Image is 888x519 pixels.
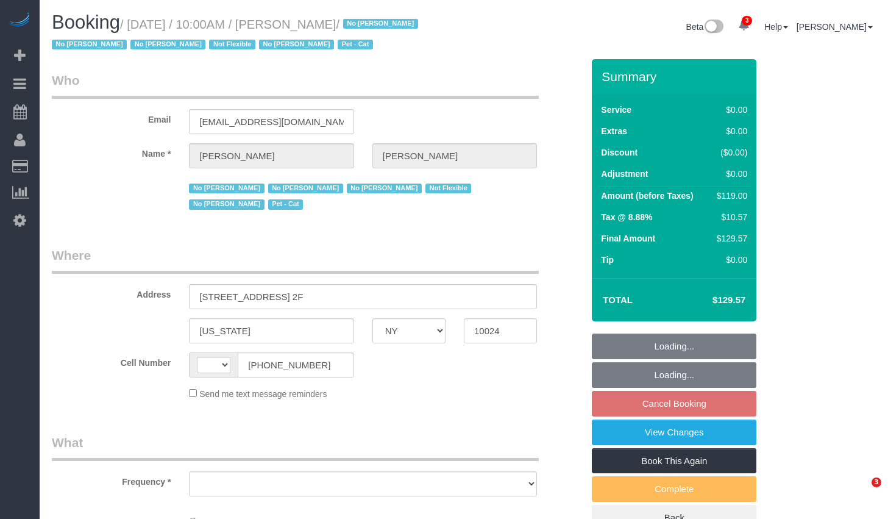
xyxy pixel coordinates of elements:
span: Booking [52,12,120,33]
div: $0.00 [712,104,747,116]
span: 3 [742,16,752,26]
div: $129.57 [712,232,747,245]
label: Discount [601,146,638,159]
img: New interface [703,20,723,35]
small: / [DATE] / 10:00AM / [PERSON_NAME] [52,18,422,52]
legend: Who [52,71,539,99]
div: ($0.00) [712,146,747,159]
span: Send me text message reminders [199,389,327,399]
iframe: Intercom live chat [847,478,876,507]
input: First Name [189,143,353,168]
label: Final Amount [601,232,655,245]
a: [PERSON_NAME] [797,22,873,32]
label: Email [43,109,180,126]
h3: Summary [602,70,750,84]
img: Automaid Logo [7,12,32,29]
a: Book This Again [592,448,756,474]
label: Adjustment [601,168,648,180]
label: Cell Number [43,353,180,369]
strong: Total [603,295,633,305]
label: Name * [43,143,180,160]
legend: What [52,434,539,461]
a: Help [764,22,788,32]
span: No [PERSON_NAME] [259,40,334,49]
input: Cell Number [238,353,353,378]
span: No [PERSON_NAME] [130,40,205,49]
div: $119.00 [712,190,747,202]
a: 3 [732,12,756,39]
input: Zip Code [464,318,537,343]
div: $0.00 [712,125,747,137]
label: Address [43,284,180,301]
input: Last Name [372,143,537,168]
div: $0.00 [712,254,747,266]
span: No [PERSON_NAME] [347,184,422,193]
label: Extras [601,125,627,137]
span: Pet - Cat [338,40,373,49]
span: No [PERSON_NAME] [343,19,418,29]
span: No [PERSON_NAME] [268,184,343,193]
a: View Changes [592,420,756,445]
span: 3 [872,478,881,487]
input: City [189,318,353,343]
input: Email [189,109,353,134]
span: Not Flexible [209,40,255,49]
label: Amount (before Taxes) [601,190,693,202]
span: Not Flexible [425,184,472,193]
span: Pet - Cat [268,199,304,209]
h4: $129.57 [676,295,745,306]
label: Frequency * [43,471,180,488]
legend: Where [52,246,539,274]
div: $10.57 [712,211,747,223]
label: Tax @ 8.88% [601,211,652,223]
span: No [PERSON_NAME] [189,184,264,193]
label: Tip [601,254,614,266]
label: Service [601,104,631,116]
span: No [PERSON_NAME] [189,199,264,209]
span: No [PERSON_NAME] [52,40,127,49]
a: Beta [686,22,724,32]
div: $0.00 [712,168,747,180]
